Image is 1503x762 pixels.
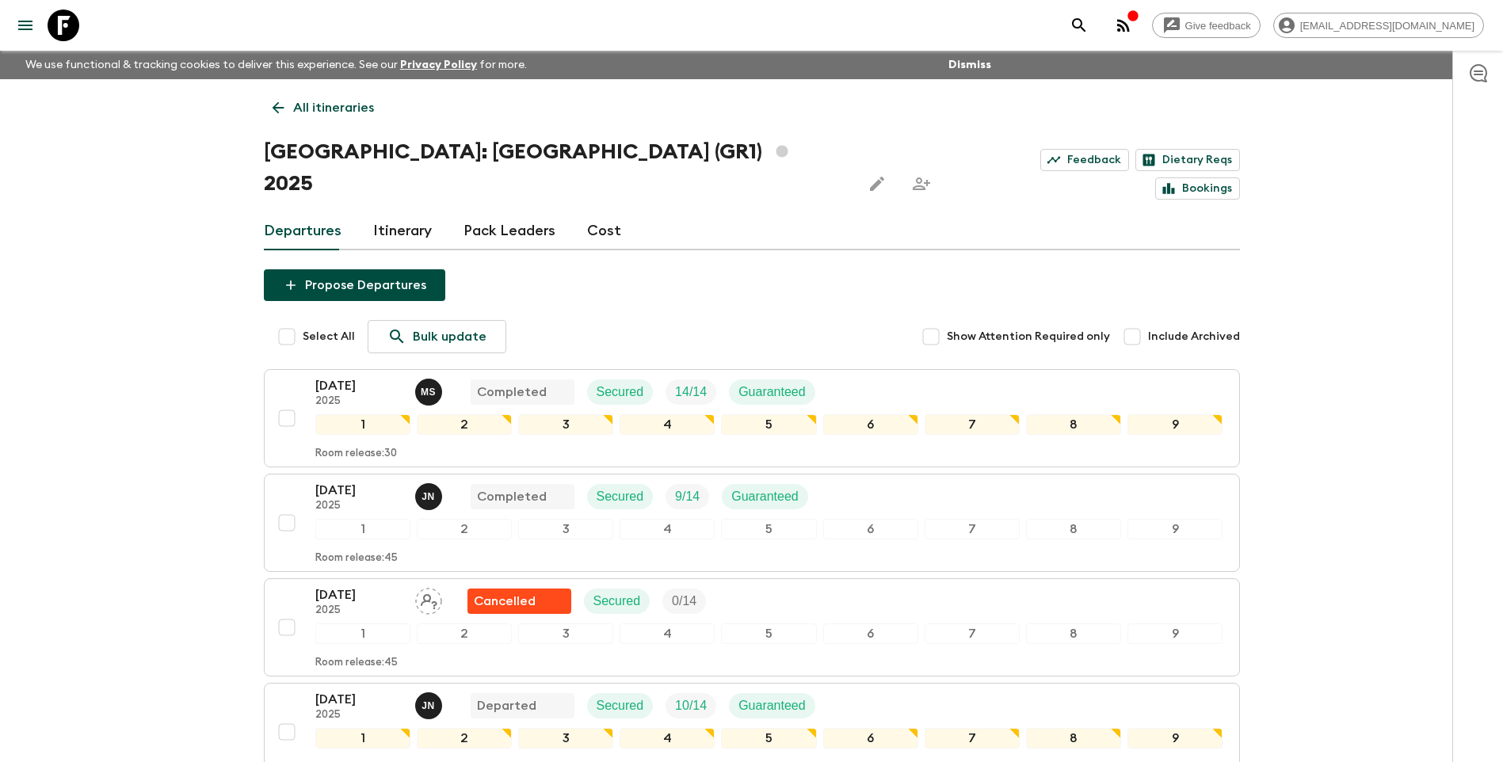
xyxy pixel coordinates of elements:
[823,414,918,435] div: 6
[315,657,398,669] p: Room release: 45
[1026,519,1121,539] div: 8
[417,414,512,435] div: 2
[587,484,654,509] div: Secured
[315,376,402,395] p: [DATE]
[721,623,816,644] div: 5
[1127,728,1223,749] div: 9
[264,578,1240,676] button: [DATE]2025Assign pack leaderFlash Pack cancellationSecuredTrip Fill123456789Room release:45
[672,592,696,611] p: 0 / 14
[415,383,445,396] span: Magda Sotiriadis
[861,168,893,200] button: Edit this itinerary
[1152,13,1261,38] a: Give feedback
[315,585,402,604] p: [DATE]
[463,212,555,250] a: Pack Leaders
[1148,329,1240,345] span: Include Archived
[925,519,1020,539] div: 7
[662,589,706,614] div: Trip Fill
[415,488,445,501] span: Janita Nurmi
[518,414,613,435] div: 3
[417,728,512,749] div: 2
[1177,20,1260,32] span: Give feedback
[597,383,644,402] p: Secured
[925,414,1020,435] div: 7
[738,696,806,715] p: Guaranteed
[593,592,641,611] p: Secured
[417,519,512,539] div: 2
[597,696,644,715] p: Secured
[721,519,816,539] div: 5
[417,623,512,644] div: 2
[731,487,799,506] p: Guaranteed
[368,320,506,353] a: Bulk update
[1127,623,1223,644] div: 9
[415,592,442,605] span: Assign pack leader
[477,383,547,402] p: Completed
[738,383,806,402] p: Guaranteed
[1127,519,1223,539] div: 9
[721,414,816,435] div: 5
[19,51,533,79] p: We use functional & tracking cookies to deliver this experience. See our for more.
[477,487,547,506] p: Completed
[584,589,650,614] div: Secured
[666,484,709,509] div: Trip Fill
[264,474,1240,572] button: [DATE]2025Janita NurmiCompletedSecuredTrip FillGuaranteed123456789Room release:45
[315,519,410,539] div: 1
[823,519,918,539] div: 6
[413,327,486,346] p: Bulk update
[315,690,402,709] p: [DATE]
[620,623,715,644] div: 4
[587,379,654,405] div: Secured
[721,728,816,749] div: 5
[666,379,716,405] div: Trip Fill
[1040,149,1129,171] a: Feedback
[925,623,1020,644] div: 7
[1273,13,1484,38] div: [EMAIL_ADDRESS][DOMAIN_NAME]
[10,10,41,41] button: menu
[264,369,1240,467] button: [DATE]2025Magda SotiriadisCompletedSecuredTrip FillGuaranteed123456789Room release:30
[587,212,621,250] a: Cost
[587,693,654,718] div: Secured
[264,92,383,124] a: All itineraries
[925,728,1020,749] div: 7
[315,500,402,512] p: 2025
[1155,177,1240,200] a: Bookings
[518,728,613,749] div: 3
[666,693,716,718] div: Trip Fill
[315,414,410,435] div: 1
[315,604,402,617] p: 2025
[1026,414,1121,435] div: 8
[315,552,398,565] p: Room release: 45
[303,329,355,345] span: Select All
[264,136,849,200] h1: [GEOGRAPHIC_DATA]: [GEOGRAPHIC_DATA] (GR1) 2025
[675,487,700,506] p: 9 / 14
[264,212,341,250] a: Departures
[620,519,715,539] div: 4
[906,168,937,200] span: Share this itinerary
[620,728,715,749] div: 4
[264,269,445,301] button: Propose Departures
[1063,10,1095,41] button: search adventures
[823,728,918,749] div: 6
[518,519,613,539] div: 3
[315,481,402,500] p: [DATE]
[293,98,374,117] p: All itineraries
[1026,728,1121,749] div: 8
[315,395,402,408] p: 2025
[467,589,571,614] div: Flash Pack cancellation
[315,709,402,722] p: 2025
[944,54,995,76] button: Dismiss
[947,329,1110,345] span: Show Attention Required only
[1135,149,1240,171] a: Dietary Reqs
[1127,414,1223,435] div: 9
[474,592,536,611] p: Cancelled
[400,59,477,70] a: Privacy Policy
[373,212,432,250] a: Itinerary
[477,696,536,715] p: Departed
[620,414,715,435] div: 4
[597,487,644,506] p: Secured
[315,623,410,644] div: 1
[315,728,410,749] div: 1
[415,697,445,710] span: Janita Nurmi
[675,696,707,715] p: 10 / 14
[675,383,707,402] p: 14 / 14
